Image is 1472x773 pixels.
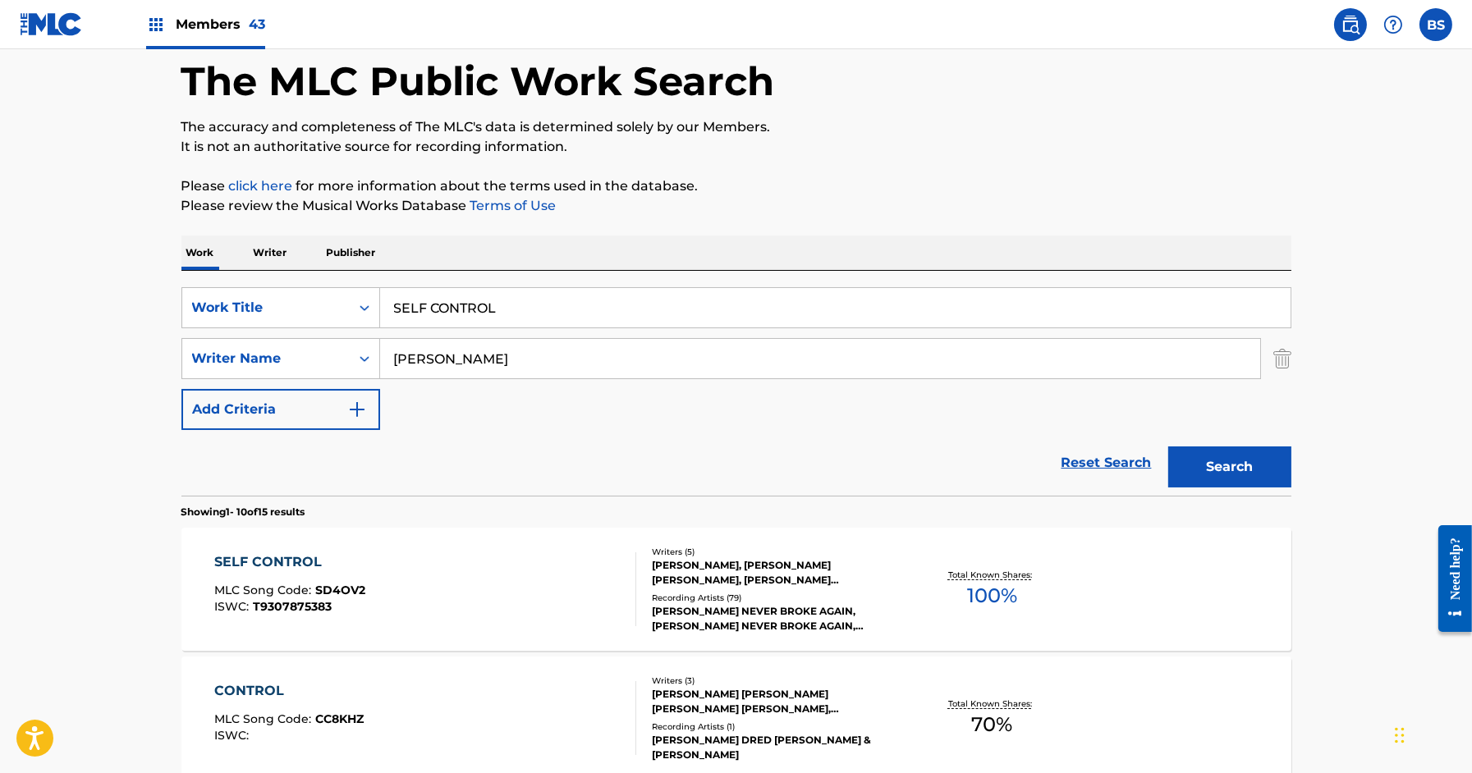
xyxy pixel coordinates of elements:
[181,117,1291,137] p: The accuracy and completeness of The MLC's data is determined solely by our Members.
[1377,8,1410,41] div: Help
[176,15,265,34] span: Members
[181,389,380,430] button: Add Criteria
[652,733,900,762] div: [PERSON_NAME] DRED [PERSON_NAME] & [PERSON_NAME]
[249,236,292,270] p: Writer
[192,298,340,318] div: Work Title
[967,581,1017,611] span: 100 %
[971,710,1012,739] span: 70 %
[948,569,1036,581] p: Total Known Shares:
[948,698,1036,710] p: Total Known Shares:
[652,546,900,558] div: Writers ( 5 )
[315,711,364,726] span: CC8KHZ
[229,178,293,194] a: click here
[181,176,1291,196] p: Please for more information about the terms used in the database.
[214,728,253,743] span: ISWC :
[214,681,364,701] div: CONTROL
[249,16,265,32] span: 43
[652,687,900,716] div: [PERSON_NAME] [PERSON_NAME] [PERSON_NAME] [PERSON_NAME], [PERSON_NAME]
[1341,15,1360,34] img: search
[347,400,367,419] img: 9d2ae6d4665cec9f34b9.svg
[181,57,775,106] h1: The MLC Public Work Search
[652,592,900,604] div: Recording Artists ( 79 )
[467,198,557,213] a: Terms of Use
[1334,8,1367,41] a: Public Search
[1053,445,1160,481] a: Reset Search
[181,505,305,519] p: Showing 1 - 10 of 15 results
[181,137,1291,157] p: It is not an authoritative source for recording information.
[192,349,340,368] div: Writer Name
[1390,694,1472,773] iframe: Chat Widget
[214,583,315,597] span: MLC Song Code :
[1419,8,1452,41] div: User Menu
[652,675,900,687] div: Writers ( 3 )
[214,711,315,726] span: MLC Song Code :
[1395,711,1405,760] div: Drag
[214,552,365,572] div: SELF CONTROL
[652,720,900,733] div: Recording Artists ( 1 )
[652,558,900,588] div: [PERSON_NAME], [PERSON_NAME] [PERSON_NAME], [PERSON_NAME] [PERSON_NAME], [PERSON_NAME] [PERSON_NA...
[1168,446,1291,487] button: Search
[181,236,219,270] p: Work
[214,599,253,614] span: ISWC :
[253,599,332,614] span: T9307875383
[315,583,365,597] span: SD4OV2
[1383,15,1403,34] img: help
[146,15,166,34] img: Top Rightsholders
[181,287,1291,496] form: Search Form
[652,604,900,633] div: [PERSON_NAME] NEVER BROKE AGAIN, [PERSON_NAME] NEVER BROKE AGAIN, CASHMONEYAP, [PERSON_NAME], [PE...
[181,528,1291,651] a: SELF CONTROLMLC Song Code:SD4OV2ISWC:T9307875383Writers (5)[PERSON_NAME], [PERSON_NAME] [PERSON_N...
[181,196,1291,216] p: Please review the Musical Works Database
[20,12,83,36] img: MLC Logo
[1273,338,1291,379] img: Delete Criterion
[1426,512,1472,644] iframe: Resource Center
[322,236,381,270] p: Publisher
